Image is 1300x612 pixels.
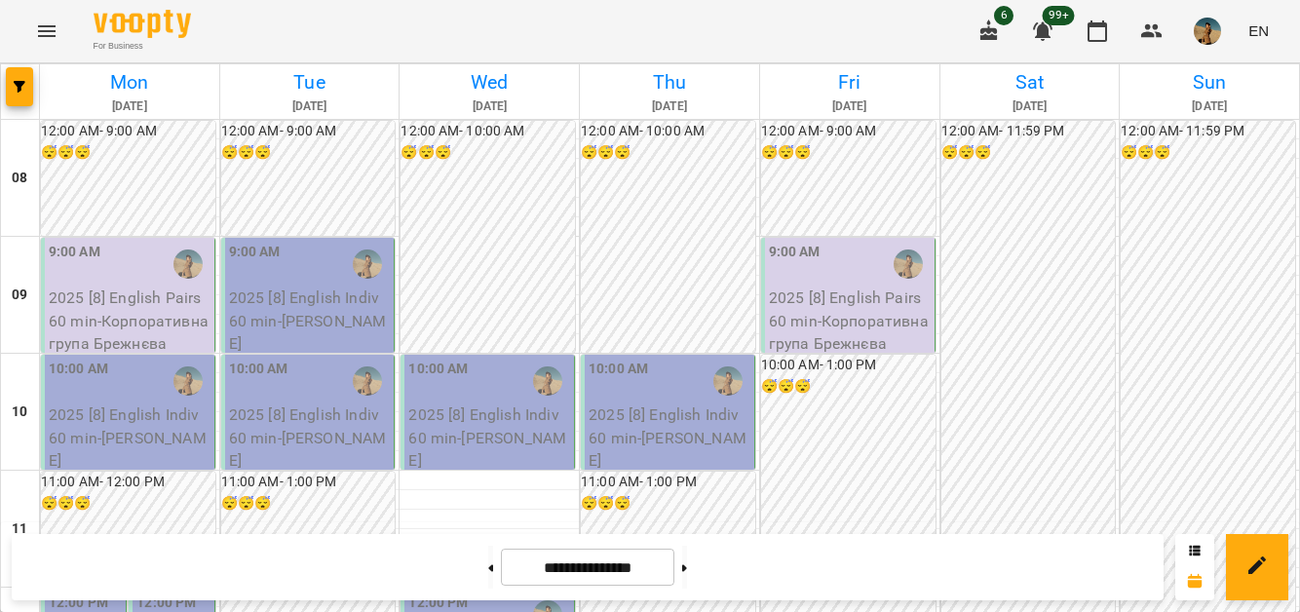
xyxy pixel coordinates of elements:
h6: [DATE] [43,97,216,116]
img: 60eca85a8c9650d2125a59cad4a94429.JPG [1194,18,1221,45]
h6: 😴😴😴 [761,376,936,398]
img: Брежнєва Катерина Ігорівна (а) [713,366,743,396]
h6: 😴😴😴 [941,142,1116,164]
h6: 09 [12,285,27,306]
h6: [DATE] [1123,97,1296,116]
p: 2025 [8] English Pairs 60 min - Корпоративна група Брежнєва [769,287,931,356]
label: 10:00 AM [229,359,288,380]
h6: 11:00 AM - 1:00 PM [581,472,755,493]
h6: 12:00 AM - 11:59 PM [941,121,1116,142]
h6: 10:00 AM - 1:00 PM [761,355,936,376]
h6: 11:00 AM - 12:00 PM [41,472,215,493]
label: 10:00 AM [589,359,648,380]
h6: 12:00 AM - 10:00 AM [581,121,755,142]
h6: 12:00 AM - 9:00 AM [41,121,215,142]
p: 2025 [8] English Indiv 60 min - [PERSON_NAME] [49,403,210,473]
h6: [DATE] [402,97,576,116]
p: 2025 [8] English Pairs 60 min - Корпоративна група Брежнєва [49,287,210,356]
h6: 08 [12,168,27,189]
p: 2025 [8] English Indiv 60 min - [PERSON_NAME] [229,403,391,473]
h6: Mon [43,67,216,97]
h6: 😴😴😴 [581,493,755,515]
h6: 12:00 AM - 11:59 PM [1121,121,1295,142]
h6: 😴😴😴 [581,142,755,164]
label: 9:00 AM [49,242,100,263]
h6: 11:00 AM - 1:00 PM [221,472,396,493]
p: 2025 [8] English Indiv 60 min - [PERSON_NAME] [229,287,391,356]
span: 6 [994,6,1013,25]
button: Menu [23,8,70,55]
h6: 11 [12,518,27,540]
img: Брежнєва Катерина Ігорівна (а) [533,366,562,396]
span: EN [1248,20,1269,41]
h6: [DATE] [583,97,756,116]
label: 9:00 AM [229,242,281,263]
h6: 12:00 AM - 10:00 AM [401,121,575,142]
h6: 😴😴😴 [1121,142,1295,164]
h6: [DATE] [223,97,397,116]
h6: Fri [763,67,937,97]
button: EN [1241,13,1277,49]
h6: Sun [1123,67,1296,97]
p: 2025 [8] English Indiv 60 min - [PERSON_NAME] [589,403,750,473]
h6: Thu [583,67,756,97]
h6: Wed [402,67,576,97]
h6: 😴😴😴 [401,142,575,164]
h6: Tue [223,67,397,97]
label: 9:00 AM [769,242,821,263]
p: 2025 [8] English Indiv 60 min - [PERSON_NAME] [408,403,570,473]
h6: [DATE] [943,97,1117,116]
img: Voopty Logo [94,10,191,38]
img: Брежнєва Катерина Ігорівна (а) [173,366,203,396]
h6: 😴😴😴 [221,493,396,515]
h6: 12:00 AM - 9:00 AM [221,121,396,142]
h6: 😴😴😴 [41,493,215,515]
h6: 😴😴😴 [761,142,936,164]
h6: Sat [943,67,1117,97]
h6: 😴😴😴 [41,142,215,164]
img: Брежнєва Катерина Ігорівна (а) [173,249,203,279]
span: 99+ [1043,6,1075,25]
img: Брежнєва Катерина Ігорівна (а) [894,249,923,279]
span: For Business [94,40,191,53]
h6: 😴😴😴 [221,142,396,164]
label: 10:00 AM [49,359,108,380]
label: 10:00 AM [408,359,468,380]
h6: 12:00 AM - 9:00 AM [761,121,936,142]
h6: 10 [12,402,27,423]
img: Брежнєва Катерина Ігорівна (а) [353,249,382,279]
h6: [DATE] [763,97,937,116]
img: Брежнєва Катерина Ігорівна (а) [353,366,382,396]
